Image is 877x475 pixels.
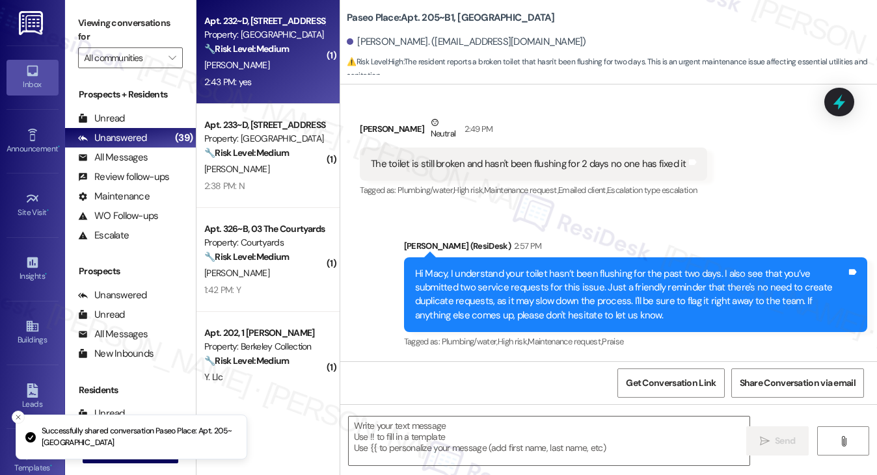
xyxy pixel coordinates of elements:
[839,436,848,446] i: 
[760,436,770,446] i: 
[47,206,49,215] span: •
[740,376,856,390] span: Share Conversation via email
[746,426,809,456] button: Send
[78,308,125,322] div: Unread
[65,264,196,278] div: Prospects
[45,270,47,279] span: •
[204,267,269,279] span: [PERSON_NAME]
[204,59,269,71] span: [PERSON_NAME]
[428,116,458,143] div: Neutral
[347,11,555,25] b: Paseo Place: Apt. 205~B1, [GEOGRAPHIC_DATA]
[442,336,498,347] span: Plumbing/water ,
[204,284,241,296] div: 1:42 PM: Y
[78,131,147,145] div: Unanswered
[204,132,325,146] div: Property: [GEOGRAPHIC_DATA]
[204,371,223,383] span: Y. Llc
[42,426,236,448] p: Successfully shared conversation Paseo Place: Apt. 205~[GEOGRAPHIC_DATA]
[204,340,325,353] div: Property: Berkeley Collection
[511,239,541,253] div: 2:57 PM
[78,209,158,223] div: WO Follow-ups
[78,347,154,361] div: New Inbounds
[204,222,325,236] div: Apt. 326~B, 03 The Courtyards Apartments
[204,326,325,340] div: Apt. 202, 1 [PERSON_NAME]
[169,53,176,63] i: 
[453,185,484,196] span: High risk ,
[204,147,289,159] strong: 🔧 Risk Level: Medium
[78,151,148,164] div: All Messages
[204,236,325,250] div: Property: Courtyards
[558,185,607,196] span: Emailed client ,
[78,229,129,242] div: Escalate
[371,157,686,171] div: The toilet is still broken and hasn't been flushing for 2 days no one has fixed it
[347,35,586,49] div: [PERSON_NAME]. ([EMAIL_ADDRESS][DOMAIN_NAME])
[84,47,162,68] input: All communities
[7,60,59,95] a: Inbox
[398,185,453,196] span: Plumbing/water ,
[347,55,877,83] span: : The resident reports a broken toilet that hasn't been flushing for two days. This is an urgent ...
[78,13,183,47] label: Viewing conversations for
[626,376,716,390] span: Get Conversation Link
[498,336,528,347] span: High risk ,
[461,122,492,136] div: 2:49 PM
[7,379,59,415] a: Leads
[78,190,150,203] div: Maintenance
[204,118,325,132] div: Apt. 233~D, [STREET_ADDRESS]
[484,185,558,196] span: Maintenance request ,
[58,142,60,151] span: •
[607,185,697,196] span: Escalation type escalation
[204,14,325,28] div: Apt. 232~D, [STREET_ADDRESS]
[7,251,59,287] a: Insights •
[404,332,867,351] div: Tagged as:
[204,251,289,263] strong: 🔧 Risk Level: Medium
[19,11,46,35] img: ResiDesk Logo
[617,368,724,398] button: Get Conversation Link
[7,188,59,223] a: Site Visit •
[204,76,252,88] div: 2:43 PM: yes
[12,411,25,424] button: Close toast
[78,112,125,125] div: Unread
[775,434,795,448] span: Send
[204,180,245,192] div: 2:38 PM: N
[360,116,707,148] div: [PERSON_NAME]
[731,368,864,398] button: Share Conversation via email
[78,327,148,341] div: All Messages
[204,43,289,55] strong: 🔧 Risk Level: Medium
[347,57,403,67] strong: ⚠️ Risk Level: High
[172,128,196,148] div: (39)
[50,461,52,470] span: •
[360,181,707,199] div: Tagged as:
[404,239,867,257] div: [PERSON_NAME] (ResiDesk)
[602,336,623,347] span: Praise
[204,355,289,366] strong: 🔧 Risk Level: Medium
[415,267,846,323] div: Hi Macy, I understand your toilet hasn’t been flushing for the past two days. I also see that you...
[204,163,269,175] span: [PERSON_NAME]
[78,289,147,302] div: Unanswered
[204,28,325,42] div: Property: [GEOGRAPHIC_DATA]
[65,88,196,101] div: Prospects + Residents
[65,383,196,397] div: Residents
[528,336,602,347] span: Maintenance request ,
[78,170,169,184] div: Review follow-ups
[7,315,59,350] a: Buildings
